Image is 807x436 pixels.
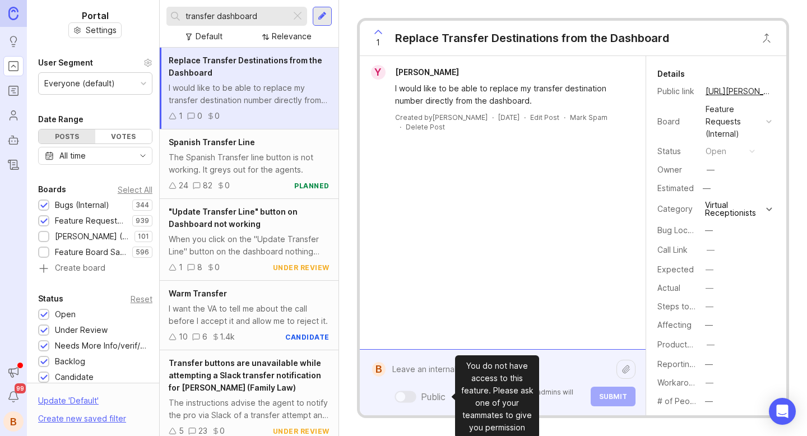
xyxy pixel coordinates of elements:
[179,331,188,343] div: 10
[657,115,697,128] div: Board
[657,85,697,98] div: Public link
[160,48,338,129] a: Replace Transfer Destinations from the DashboardI would like to be able to replace my transfer de...
[225,179,230,192] div: 0
[160,281,338,350] a: Warm TransferI want the VA to tell me about the call before I accept it and allow me to reject it...
[372,362,386,377] div: B
[160,129,338,199] a: Spanish Transfer LineThe Spanish Transfer line button is not working. It greys out for the agents...
[55,324,108,336] div: Under Review
[699,181,714,196] div: —
[492,113,494,122] div: ·
[273,263,330,272] div: under review
[705,224,713,236] div: —
[702,375,717,390] button: Workaround
[185,10,286,22] input: Search...
[703,337,718,352] button: ProductboardID
[202,331,207,343] div: 6
[131,296,152,302] div: Reset
[55,199,109,211] div: Bugs (Internal)
[707,164,715,176] div: —
[38,183,66,196] div: Boards
[395,67,459,77] span: [PERSON_NAME]
[706,103,762,140] div: Feature Requests (Internal)
[524,113,526,122] div: ·
[272,30,312,43] div: Relevance
[421,390,446,403] div: Public
[706,300,713,313] div: —
[215,261,220,273] div: 0
[3,362,24,382] button: Announcements
[657,164,697,176] div: Owner
[371,65,386,80] div: Y
[3,387,24,407] button: Notifications
[3,81,24,101] a: Roadmaps
[702,299,717,314] button: Steps to Reproduce
[39,129,95,143] div: Posts
[169,82,330,106] div: I would like to be able to replace my transfer destination number directly from the dashboard.
[570,113,607,122] button: Mark Spam
[703,243,718,257] button: Call Link
[530,113,559,122] div: Edit Post
[3,56,24,76] a: Portal
[38,113,84,126] div: Date Range
[38,412,126,425] div: Create new saved filter
[215,110,220,122] div: 0
[657,184,694,192] div: Estimated
[657,396,737,406] label: # of People Affected
[169,397,330,421] div: The instructions advise the agent to notify the pro via Slack of a transfer attempt and then tran...
[203,179,212,192] div: 82
[134,151,152,160] svg: toggle icon
[657,283,680,293] label: Actual
[657,203,697,215] div: Category
[657,145,697,157] div: Status
[68,22,122,38] button: Settings
[657,359,717,369] label: Reporting Team
[702,84,775,99] a: [URL][PERSON_NAME]
[705,201,763,217] div: Virtual Receptionists
[706,145,726,157] div: open
[657,225,706,235] label: Bug Location
[657,340,717,349] label: ProductboardID
[95,129,152,143] div: Votes
[82,9,109,22] h1: Portal
[705,395,713,407] div: —
[169,151,330,176] div: The Spanish Transfer line button is not working. It greys out for the agents.
[179,110,183,122] div: 1
[138,232,149,241] p: 101
[3,105,24,126] a: Users
[273,426,330,436] div: under review
[498,113,520,122] a: [DATE]
[59,150,86,162] div: All time
[395,113,488,122] div: Created by [PERSON_NAME]
[38,395,99,412] div: Update ' Default '
[169,137,255,147] span: Spanish Transfer Line
[196,30,222,43] div: Default
[38,56,93,69] div: User Segment
[705,358,713,370] div: —
[169,207,298,229] span: "Update Transfer Line" button on Dashboard not working
[285,332,330,342] div: candidate
[706,263,713,276] div: —
[707,338,715,351] div: —
[395,82,623,107] div: I would like to be able to replace my transfer destination number directly from the dashboard.
[160,199,338,281] a: "Update Transfer Line" button on Dashboard not workingWhen you click on the "Update Transfer Line...
[657,67,685,81] div: Details
[55,230,129,243] div: [PERSON_NAME] (Public)
[376,36,380,49] span: 1
[179,179,188,192] div: 24
[400,122,401,132] div: ·
[169,358,321,392] span: Transfer buttons are unavailable while attempting a Slack transfer notification for [PERSON_NAME]...
[657,415,687,424] label: Product
[55,371,94,383] div: Candidate
[118,187,152,193] div: Select All
[136,201,149,210] p: 344
[657,265,694,274] label: Expected
[38,264,152,274] a: Create board
[769,398,796,425] div: Open Intercom Messenger
[55,308,76,321] div: Open
[197,261,202,273] div: 8
[220,331,235,343] div: 1.4k
[702,281,717,295] button: Actual
[55,355,85,368] div: Backlog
